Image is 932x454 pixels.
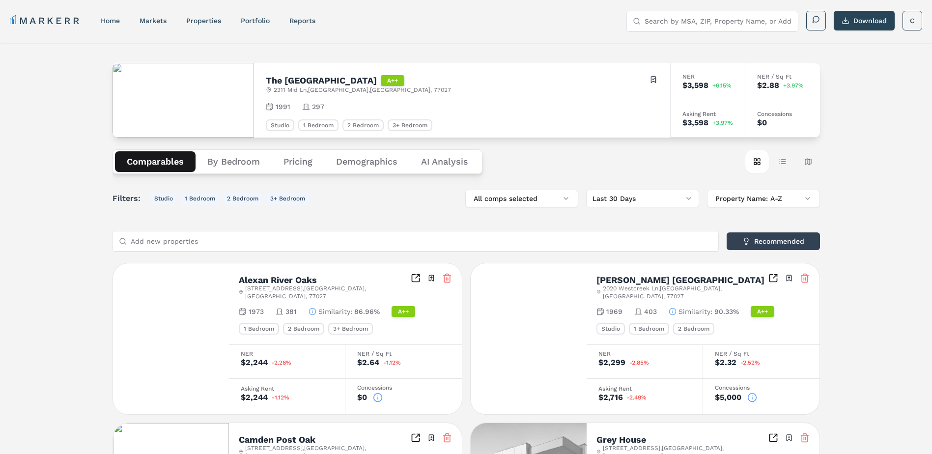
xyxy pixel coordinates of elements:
a: Portfolio [241,17,270,25]
button: AI Analysis [409,151,480,172]
div: $2.88 [757,82,779,89]
div: 1 Bedroom [239,323,279,335]
span: 1969 [606,307,622,316]
a: Inspect Comparables [411,433,421,443]
a: reports [289,17,315,25]
div: A++ [381,75,404,86]
div: $3,598 [682,82,708,89]
span: 2311 Mid Ln , [GEOGRAPHIC_DATA] , [GEOGRAPHIC_DATA] , 77027 [274,86,451,94]
a: home [101,17,120,25]
div: 1 Bedroom [629,323,669,335]
div: 2 Bedroom [673,323,714,335]
span: -2.49% [627,395,647,400]
span: [STREET_ADDRESS] , [GEOGRAPHIC_DATA] , [GEOGRAPHIC_DATA] , 77027 [245,284,410,300]
span: 403 [644,307,657,316]
div: NER [241,351,333,357]
div: NER [598,351,691,357]
div: Concessions [715,385,808,391]
button: Studio [150,193,177,204]
div: $2,716 [598,394,623,401]
div: Asking Rent [682,111,733,117]
button: Property Name: A-Z [707,190,820,207]
h2: Camden Post Oak [239,435,315,444]
div: NER / Sq Ft [757,74,808,80]
div: NER [682,74,733,80]
span: Similarity : [678,307,712,316]
div: $2.32 [715,359,736,367]
button: Recommended [727,232,820,250]
button: By Bedroom [196,151,272,172]
div: 1 Bedroom [298,119,339,131]
span: 381 [285,307,297,316]
button: Demographics [324,151,409,172]
span: -2.85% [629,360,649,366]
span: 86.96% [354,307,380,316]
span: +3.97% [712,120,733,126]
div: 2 Bedroom [342,119,384,131]
a: MARKERR [10,14,81,28]
span: Filters: [113,193,146,204]
div: Asking Rent [241,386,333,392]
input: Search by MSA, ZIP, Property Name, or Address [645,11,792,31]
span: 297 [312,102,324,112]
button: Pricing [272,151,324,172]
h2: [PERSON_NAME] [GEOGRAPHIC_DATA] [596,276,764,284]
a: properties [186,17,221,25]
span: +6.15% [712,83,732,88]
span: +3.97% [783,83,804,88]
span: Similarity : [318,307,352,316]
div: NER / Sq Ft [715,351,808,357]
button: 1 Bedroom [181,193,219,204]
a: markets [140,17,167,25]
div: $0 [357,394,367,401]
div: 3+ Bedroom [328,323,373,335]
span: 90.33% [714,307,739,316]
div: $3,598 [682,119,708,127]
span: 2020 Westcreek Ln , [GEOGRAPHIC_DATA] , [GEOGRAPHIC_DATA] , 77027 [603,284,768,300]
button: All comps selected [465,190,578,207]
div: $2.64 [357,359,379,367]
div: Concessions [757,111,808,117]
span: 1991 [276,102,290,112]
h2: Alexan River Oaks [239,276,317,284]
div: $2,244 [241,394,268,401]
h2: Grey House [596,435,646,444]
button: Comparables [115,151,196,172]
a: Inspect Comparables [768,433,778,443]
div: $0 [757,119,767,127]
input: Add new properties [131,231,712,251]
button: Download [834,11,895,30]
div: $2,299 [598,359,625,367]
div: A++ [392,306,415,317]
div: Asking Rent [598,386,691,392]
span: -2.52% [740,360,760,366]
span: -1.12% [383,360,401,366]
button: C [903,11,922,30]
div: $2,244 [241,359,268,367]
div: NER / Sq Ft [357,351,450,357]
span: -1.12% [272,395,289,400]
a: Inspect Comparables [768,273,778,283]
span: 1973 [249,307,264,316]
div: 2 Bedroom [283,323,324,335]
button: 2 Bedroom [223,193,262,204]
span: C [910,16,915,26]
button: 3+ Bedroom [266,193,309,204]
div: Studio [266,119,294,131]
span: -2.28% [272,360,291,366]
div: $5,000 [715,394,741,401]
h2: The [GEOGRAPHIC_DATA] [266,76,377,85]
div: A++ [751,306,774,317]
a: Inspect Comparables [411,273,421,283]
div: Concessions [357,385,450,391]
div: Studio [596,323,625,335]
div: 3+ Bedroom [388,119,432,131]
